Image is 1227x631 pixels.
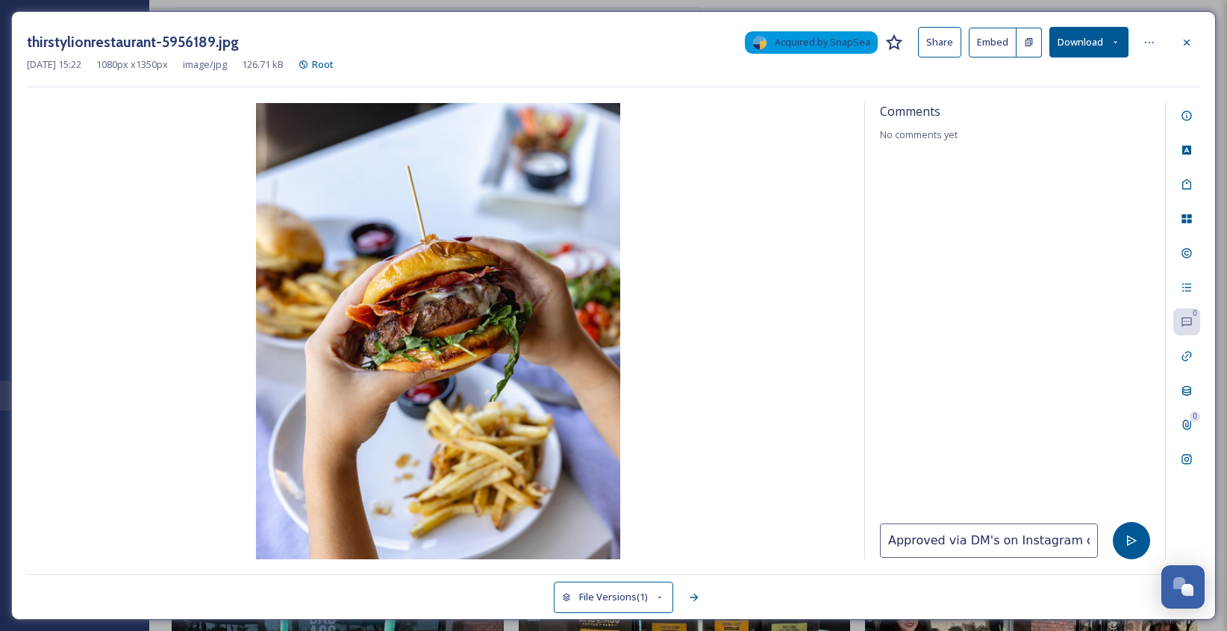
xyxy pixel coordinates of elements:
[1190,411,1200,422] div: 0
[775,35,870,49] span: Acquired by SnapSea
[1049,27,1128,57] button: Download
[880,102,1150,120] span: Comments
[27,103,849,559] img: thirstylionrestaurant-5956189.jpg
[1190,308,1200,319] div: 0
[554,582,673,612] button: File Versions(1)
[880,523,1098,558] input: Add a comment
[752,35,767,50] img: snapsea-logo.png
[27,57,81,72] span: [DATE] 15:22
[880,128,1150,142] span: No comments yet
[969,28,1017,57] button: Embed
[96,57,168,72] span: 1080 px x 1350 px
[918,27,961,57] button: Share
[183,57,227,72] span: image/jpg
[312,57,334,71] span: Root
[27,31,239,53] h3: thirstylionrestaurant-5956189.jpg
[242,57,284,72] span: 126.71 kB
[1161,565,1205,609] button: Open Chat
